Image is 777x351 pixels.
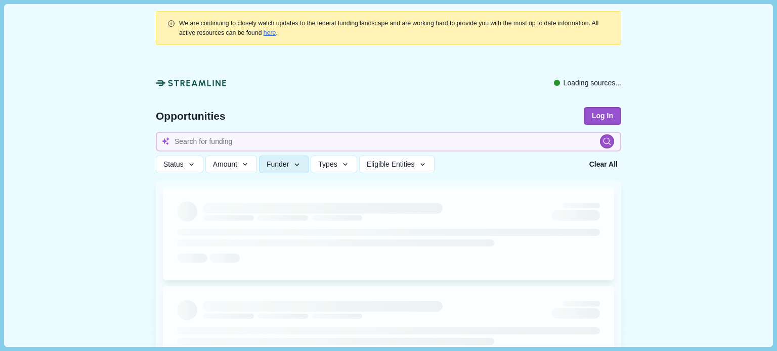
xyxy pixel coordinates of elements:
[156,156,203,173] button: Status
[179,20,598,36] span: We are continuing to closely watch updates to the federal funding landscape and are working hard ...
[267,160,289,169] span: Funder
[311,156,357,173] button: Types
[205,156,257,173] button: Amount
[156,111,226,121] span: Opportunities
[359,156,435,173] button: Eligible Entities
[213,160,237,169] span: Amount
[367,160,415,169] span: Eligible Entities
[179,19,610,37] div: .
[586,156,621,173] button: Clear All
[163,160,184,169] span: Status
[156,132,621,152] input: Search for funding
[564,78,621,88] span: Loading sources...
[318,160,337,169] span: Types
[264,29,276,36] a: here
[259,156,309,173] button: Funder
[584,107,621,125] button: Log In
